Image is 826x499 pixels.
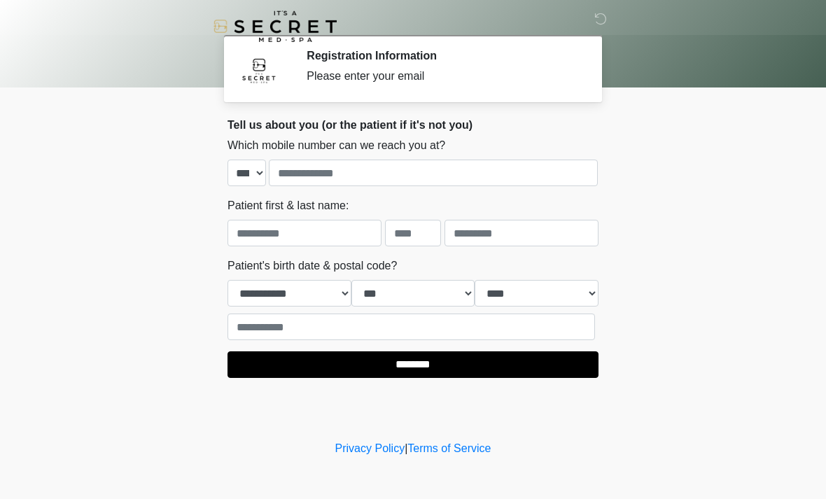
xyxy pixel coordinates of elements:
[227,258,397,274] label: Patient's birth date & postal code?
[307,68,577,85] div: Please enter your email
[335,442,405,454] a: Privacy Policy
[307,49,577,62] h2: Registration Information
[227,197,349,214] label: Patient first & last name:
[227,118,598,132] h2: Tell us about you (or the patient if it's not you)
[238,49,280,91] img: Agent Avatar
[407,442,491,454] a: Terms of Service
[227,137,445,154] label: Which mobile number can we reach you at?
[213,10,337,42] img: It's A Secret Med Spa Logo
[405,442,407,454] a: |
